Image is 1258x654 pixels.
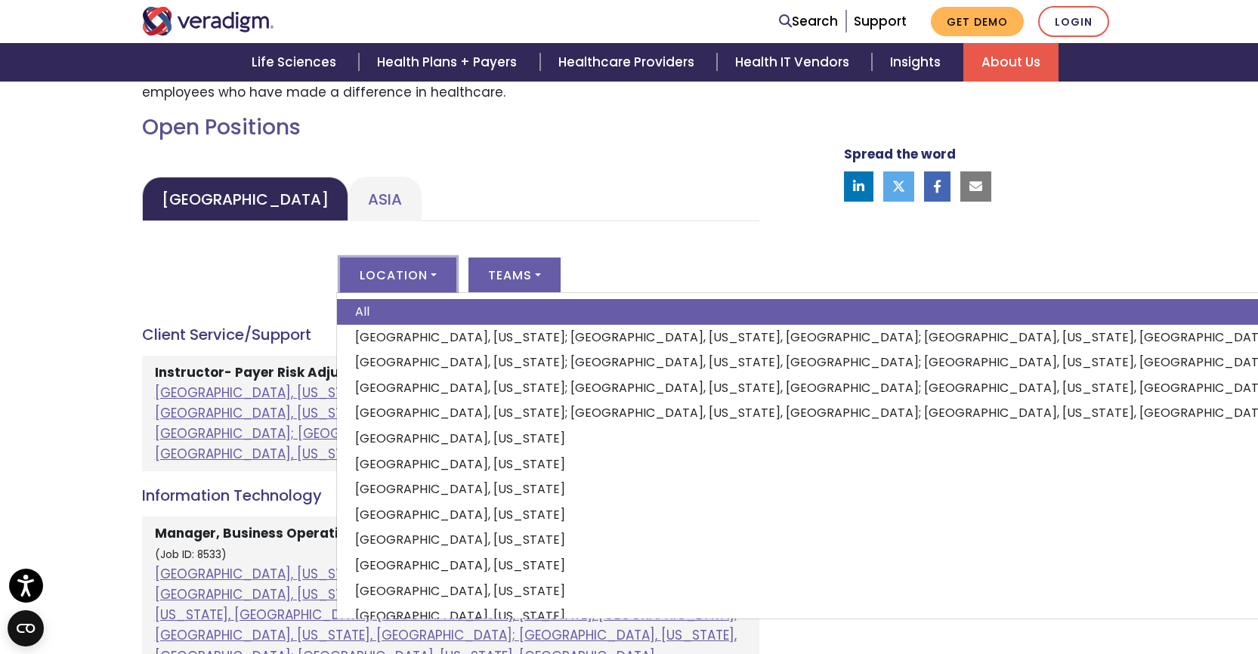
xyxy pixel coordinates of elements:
strong: Instructor- Payer Risk Adjustment - Remote [155,363,452,381]
a: Insights [872,43,963,82]
h4: Information Technology [142,486,759,504]
a: Support [854,12,907,30]
img: Veradigm logo [142,7,274,35]
a: Search [779,11,838,32]
button: Open CMP widget [8,610,44,646]
h2: Open Positions [142,115,759,140]
a: Get Demo [931,7,1024,36]
h4: Client Service/Support [142,325,759,344]
a: Healthcare Providers [540,43,717,82]
button: Location [340,258,456,292]
a: About Us [963,43,1059,82]
button: Teams [468,258,561,292]
a: [GEOGRAPHIC_DATA] [142,177,348,221]
a: Health IT Vendors [717,43,872,82]
a: Life Sciences [233,43,359,82]
a: Login [1038,6,1109,37]
a: Health Plans + Payers [359,43,539,82]
a: Asia [348,177,422,221]
small: (Job ID: 8533) [155,548,227,562]
strong: Spread the word [844,145,956,163]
